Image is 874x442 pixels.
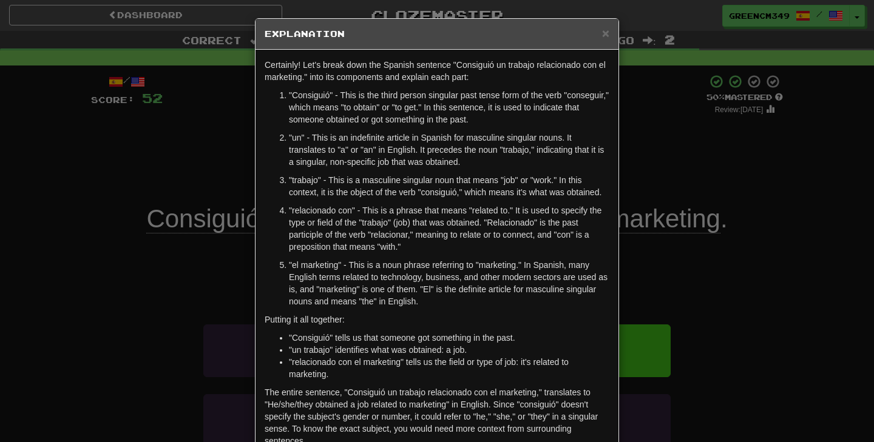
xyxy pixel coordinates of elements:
[289,356,609,380] li: "relacionado con el marketing" tells us the field or type of job: it's related to marketing.
[602,27,609,39] button: Close
[265,313,609,326] p: Putting it all together:
[289,344,609,356] li: "un trabajo" identifies what was obtained: a job.
[289,259,609,307] p: "el marketing" - This is a noun phrase referring to "marketing." In Spanish, many English terms r...
[265,28,609,40] h5: Explanation
[289,132,609,168] p: "un" - This is an indefinite article in Spanish for masculine singular nouns. It translates to "a...
[289,89,609,126] p: "Consiguió" - This is the third person singular past tense form of the verb "conseguir," which me...
[289,332,609,344] li: "Consiguió" tells us that someone got something in the past.
[265,59,609,83] p: Certainly! Let's break down the Spanish sentence "Consiguió un trabajo relacionado con el marketi...
[289,204,609,253] p: "relacionado con" - This is a phrase that means "related to." It is used to specify the type or f...
[602,26,609,40] span: ×
[289,174,609,198] p: "trabajo" - This is a masculine singular noun that means "job" or "work." In this context, it is ...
